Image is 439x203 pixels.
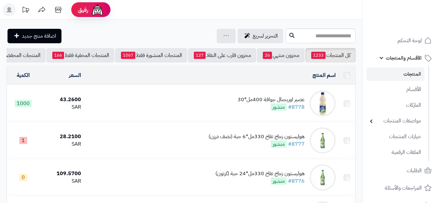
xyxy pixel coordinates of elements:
span: منشور [271,140,287,148]
a: المنتجات المخفية فقط166 [46,48,114,63]
img: عصير اوريجنال جوافة 400مل*30 [310,90,336,117]
span: 0 [19,174,27,181]
a: اسم المنتج [312,71,336,79]
a: التحرير لسريع [238,29,283,43]
a: الطلبات [366,163,435,178]
span: التحرير لسريع [253,32,278,40]
div: SAR [42,140,81,148]
span: لوحة التحكم [397,36,422,45]
span: 166 [52,52,64,59]
a: لوحة التحكم [366,33,435,48]
img: ai-face.png [91,3,104,16]
div: 43.2600 [42,96,81,103]
span: المراجعات والأسئلة [385,183,422,193]
a: اضافة منتج جديد [8,29,61,43]
span: 1067 [121,52,135,59]
span: منشور [271,177,287,185]
div: SAR [42,103,81,111]
a: تحديثات المنصة [17,3,34,18]
span: 127 [194,52,206,59]
span: اضافة منتج جديد [22,32,56,40]
span: 1000 [15,100,32,107]
a: الأقسام [366,83,424,97]
div: 28.2100 [42,133,81,140]
div: هوليستون زجاج تفاح 330مل*6 حبة (نصف درزن) [209,133,305,140]
a: الكمية [17,71,30,79]
a: مخزون منتهي26 [257,48,305,63]
a: الماركات [366,98,424,112]
span: الطلبات [407,166,422,175]
a: #8777 [288,140,305,148]
a: مواصفات المنتجات [366,114,424,128]
a: كل المنتجات1233 [305,48,356,63]
img: logo-2.png [395,18,433,31]
a: #8776 [288,177,305,185]
a: السعر [69,71,81,79]
span: منشور [271,103,287,111]
span: 1233 [311,52,326,59]
a: #8778 [288,103,305,111]
span: الأقسام والمنتجات [386,53,422,63]
a: خيارات المنتجات [366,130,424,144]
img: هوليستون زجاج تفاح 330مل*24 حبة (كرتون) [310,164,336,191]
a: المنتجات [366,67,424,81]
a: الملفات الرقمية [366,145,424,159]
div: عصير اوريجنال جوافة 400مل*30 [238,96,305,103]
span: رفيق [78,6,88,14]
a: مخزون قارب على النفاذ127 [188,48,256,63]
img: هوليستون زجاج تفاح 330مل*6 حبة (نصف درزن) [310,127,336,154]
span: 26 [263,52,272,59]
div: 109.5700 [42,170,81,177]
span: 1 [19,137,27,144]
div: هوليستون زجاج تفاح 330مل*24 حبة (كرتون) [215,170,305,177]
a: المراجعات والأسئلة [366,180,435,196]
a: المنتجات المنشورة فقط1067 [115,48,187,63]
div: SAR [42,177,81,185]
